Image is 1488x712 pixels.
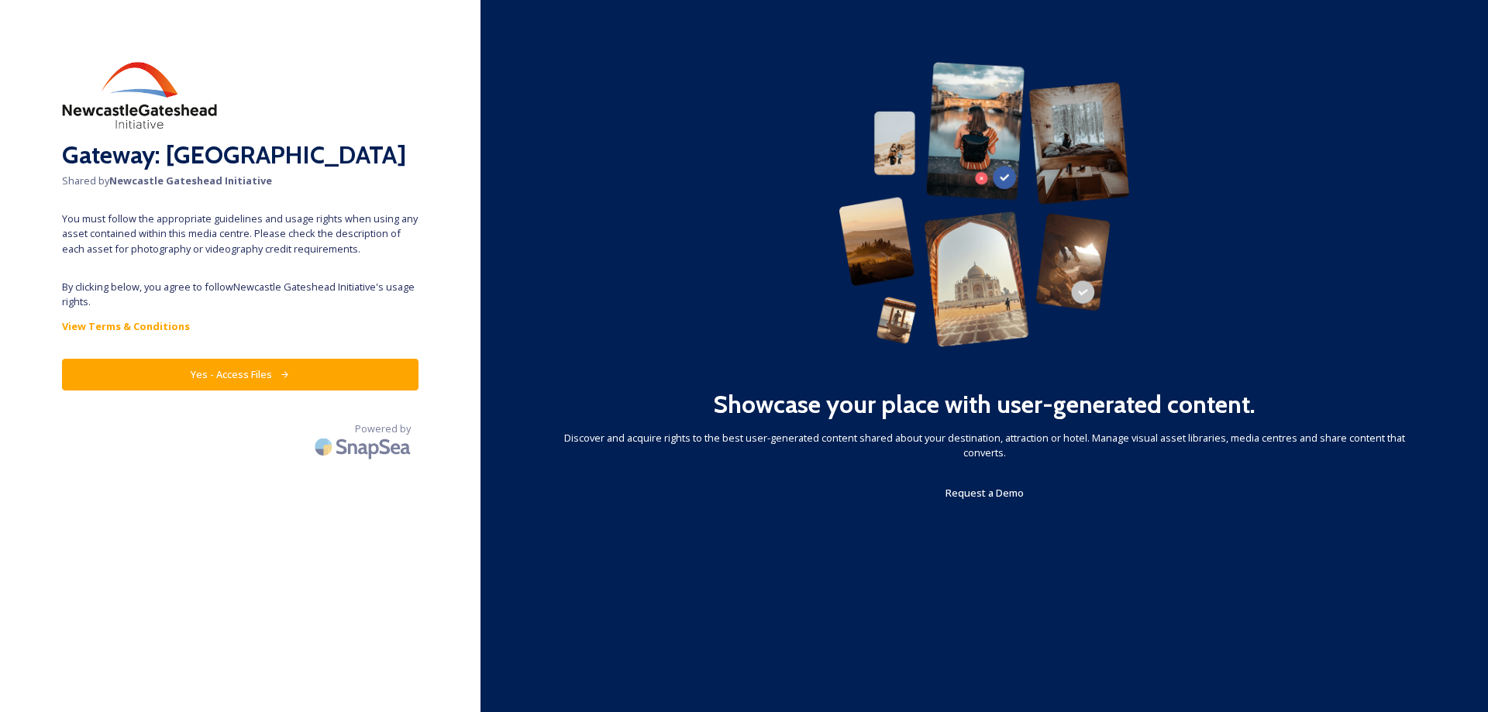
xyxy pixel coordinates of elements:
span: Shared by [62,174,418,188]
strong: View Terms & Conditions [62,319,190,333]
span: Powered by [355,421,411,436]
button: Yes - Access Files [62,359,418,390]
img: download%20(2).png [62,62,217,129]
h2: Gateway: [GEOGRAPHIC_DATA] [62,136,418,174]
strong: Newcastle Gateshead Initiative [109,174,272,187]
span: Request a Demo [945,486,1024,500]
a: Request a Demo [945,483,1024,502]
h2: Showcase your place with user-generated content. [713,386,1255,423]
span: By clicking below, you agree to follow Newcastle Gateshead Initiative 's usage rights. [62,280,418,309]
span: You must follow the appropriate guidelines and usage rights when using any asset contained within... [62,212,418,256]
a: View Terms & Conditions [62,317,418,335]
img: SnapSea Logo [310,428,418,465]
span: Discover and acquire rights to the best user-generated content shared about your destination, att... [542,431,1426,460]
img: 63b42ca75bacad526042e722_Group%20154-p-800.png [839,62,1129,347]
